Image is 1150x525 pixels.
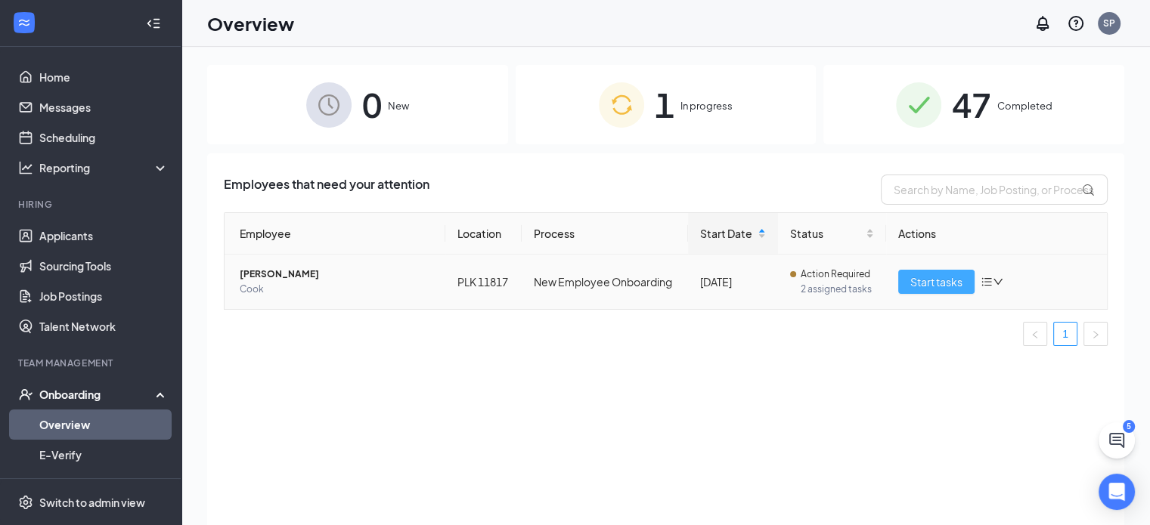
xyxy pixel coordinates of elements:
[39,62,169,92] a: Home
[39,281,169,311] a: Job Postings
[952,79,991,131] span: 47
[18,198,166,211] div: Hiring
[522,213,688,255] th: Process
[225,213,445,255] th: Employee
[700,273,766,290] div: [DATE]
[445,255,522,309] td: PLK 11817
[39,440,169,470] a: E-Verify
[522,255,688,309] td: New Employee Onboarding
[1103,17,1115,29] div: SP
[801,267,870,282] span: Action Required
[39,251,169,281] a: Sourcing Tools
[1108,431,1126,449] svg: ChatActive
[801,282,874,297] span: 2 assigned tasks
[700,225,755,242] span: Start Date
[18,387,33,402] svg: UserCheck
[1091,330,1100,339] span: right
[1023,322,1047,346] button: left
[1083,322,1108,346] button: right
[1083,322,1108,346] li: Next Page
[39,495,145,510] div: Switch to admin view
[1053,322,1077,346] li: 1
[39,311,169,341] a: Talent Network
[910,273,962,290] span: Start tasks
[17,15,32,30] svg: WorkstreamLogo
[655,79,674,131] span: 1
[362,79,382,131] span: 0
[18,160,33,175] svg: Analysis
[898,270,975,294] button: Start tasks
[1099,474,1135,510] div: Open Intercom Messenger
[886,213,1107,255] th: Actions
[778,213,886,255] th: Status
[881,174,1108,205] input: Search by Name, Job Posting, or Process
[981,276,993,288] span: bars
[1023,322,1047,346] li: Previous Page
[39,122,169,153] a: Scheduling
[39,387,156,402] div: Onboarding
[1123,420,1135,433] div: 5
[240,282,433,297] span: Cook
[39,221,169,251] a: Applicants
[240,267,433,282] span: [PERSON_NAME]
[993,276,1003,287] span: down
[18,357,166,369] div: Team Management
[997,98,1052,113] span: Completed
[224,174,429,205] span: Employees that need your attention
[39,92,169,122] a: Messages
[39,160,169,175] div: Reporting
[445,213,522,255] th: Location
[1099,422,1135,459] button: ChatActive
[39,470,169,500] a: Onboarding Documents
[146,16,161,31] svg: Collapse
[207,11,294,36] h1: Overview
[1067,14,1085,32] svg: QuestionInfo
[18,495,33,510] svg: Settings
[1054,323,1077,345] a: 1
[388,98,409,113] span: New
[680,98,733,113] span: In progress
[39,409,169,440] a: Overview
[790,225,863,242] span: Status
[1034,14,1052,32] svg: Notifications
[1031,330,1040,339] span: left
